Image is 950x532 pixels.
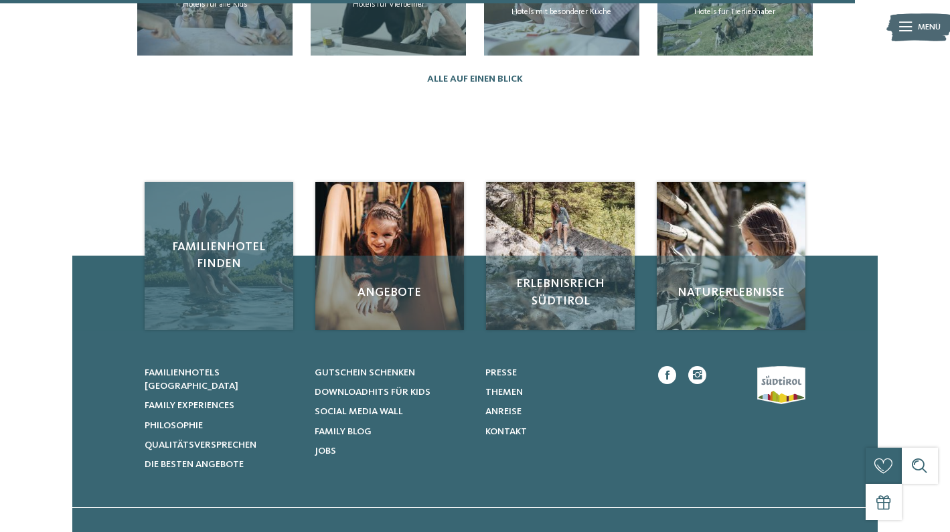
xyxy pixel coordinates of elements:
[145,419,300,432] a: Philosophie
[145,421,203,430] span: Philosophie
[145,458,300,471] a: Die besten Angebote
[315,182,463,330] a: Familienhotel mit Bauernhof: ein Traum wird wahr Angebote
[145,460,244,469] span: Die besten Angebote
[485,385,641,399] a: Themen
[694,7,717,16] span: Hotels
[145,368,238,391] span: Familienhotels [GEOGRAPHIC_DATA]
[315,427,372,436] span: Family Blog
[485,427,527,436] span: Kontakt
[657,182,805,330] img: Familienhotel mit Bauernhof: ein Traum wird wahr
[315,366,470,379] a: Gutschein schenken
[485,368,517,377] span: Presse
[536,7,611,16] span: mit besonderer Küche
[315,405,470,418] a: Social Media Wall
[145,438,300,452] a: Qualitätsversprechen
[145,399,300,412] a: Family Experiences
[327,284,451,301] span: Angebote
[485,387,523,397] span: Themen
[486,182,634,330] img: Familienhotel mit Bauernhof: ein Traum wird wahr
[485,407,522,416] span: Anreise
[315,444,470,458] a: Jobs
[511,7,534,16] span: Hotels
[315,446,336,456] span: Jobs
[315,368,415,377] span: Gutschein schenken
[157,239,281,272] span: Familienhotel finden
[657,182,805,330] a: Familienhotel mit Bauernhof: ein Traum wird wahr Naturerlebnisse
[145,440,256,450] span: Qualitätsversprechen
[485,425,641,438] a: Kontakt
[669,284,793,301] span: Naturerlebnisse
[315,385,470,399] a: Downloadhits für Kids
[315,425,470,438] a: Family Blog
[315,387,430,397] span: Downloadhits für Kids
[427,74,523,85] a: Alle auf einen Blick
[145,401,234,410] span: Family Experiences
[145,182,293,330] a: Familienhotel mit Bauernhof: ein Traum wird wahr Familienhotel finden
[315,407,403,416] span: Social Media Wall
[485,405,641,418] a: Anreise
[485,366,641,379] a: Presse
[315,182,463,330] img: Familienhotel mit Bauernhof: ein Traum wird wahr
[486,182,634,330] a: Familienhotel mit Bauernhof: ein Traum wird wahr Erlebnisreich Südtirol
[145,366,300,393] a: Familienhotels [GEOGRAPHIC_DATA]
[718,7,775,16] span: für Tierliebhaber
[498,276,622,309] span: Erlebnisreich Südtirol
